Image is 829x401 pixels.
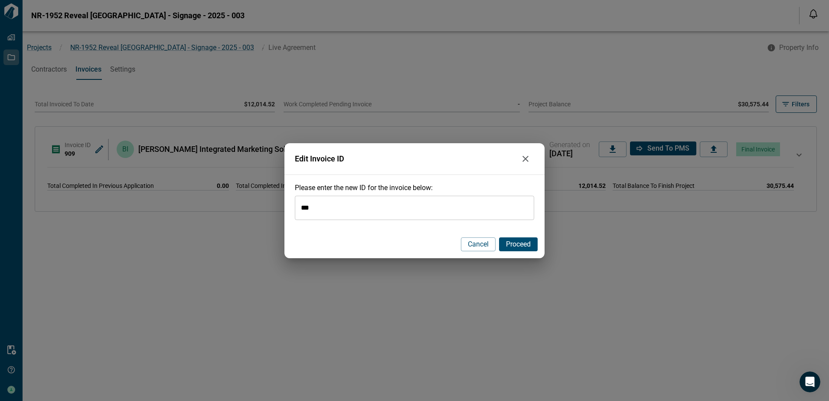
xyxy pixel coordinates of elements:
[295,154,517,163] span: Edit Invoice ID
[499,237,538,251] button: Proceed
[468,240,489,249] span: Cancel
[506,240,531,249] span: Proceed
[800,371,820,392] iframe: Intercom live chat
[295,184,433,192] span: Please enter the new ID for the invoice below:
[461,237,496,251] button: Cancel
